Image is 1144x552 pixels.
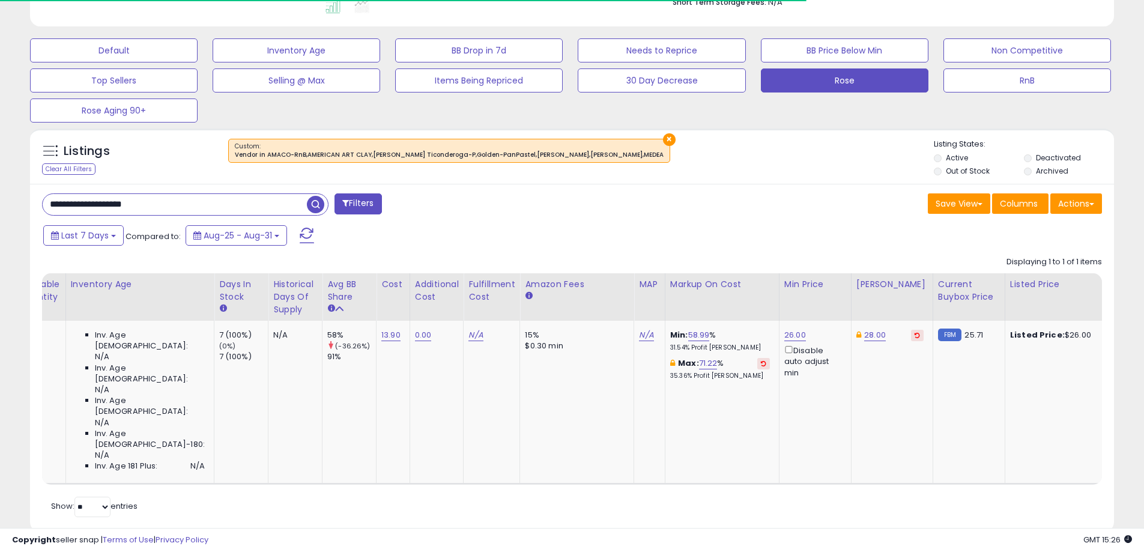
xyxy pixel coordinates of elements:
div: N/A [273,330,313,341]
span: 25.71 [964,329,983,341]
div: Listed Price [1010,278,1114,291]
span: N/A [95,450,109,461]
div: Inventory Age [71,278,209,291]
div: Current Buybox Price [938,278,1000,303]
button: Top Sellers [30,68,198,93]
button: × [663,133,676,146]
div: Days In Stock [219,278,263,303]
div: 15% [525,330,625,341]
button: Last 7 Days [43,225,124,246]
div: Avg BB Share [327,278,371,303]
label: Active [946,153,968,163]
button: RnB [943,68,1111,93]
div: $26.00 [1010,330,1110,341]
div: Historical Days Of Supply [273,278,317,316]
button: Aug-25 - Aug-31 [186,225,287,246]
button: Rose Aging 90+ [30,99,198,123]
button: Columns [992,193,1049,214]
span: Show: entries [51,500,138,512]
span: N/A [95,417,109,428]
span: Inv. Age 181 Plus: [95,461,158,472]
button: Rose [761,68,928,93]
div: % [670,358,770,380]
div: % [670,330,770,352]
div: Displaying 1 to 1 of 1 items [1006,256,1102,268]
b: Listed Price: [1010,329,1065,341]
button: Actions [1050,193,1102,214]
div: 91% [327,351,376,362]
p: Listing States: [934,139,1114,150]
div: Vendor in AMACO-RnB,AMERICAN ART CLAY,[PERSON_NAME] Ticonderoga-P,Golden-PanPastel,[PERSON_NAME],... [235,151,664,159]
div: Clear All Filters [42,163,95,175]
div: Disable auto adjust min [784,344,842,378]
button: Default [30,38,198,62]
span: Aug-25 - Aug-31 [204,229,272,241]
button: Save View [928,193,990,214]
button: Filters [334,193,381,214]
b: Max: [678,357,699,369]
span: Inv. Age [DEMOGRAPHIC_DATA]: [95,395,205,417]
strong: Copyright [12,534,56,545]
button: BB Drop in 7d [395,38,563,62]
span: Inv. Age [DEMOGRAPHIC_DATA]: [95,330,205,351]
div: Amazon Fees [525,278,629,291]
a: 13.90 [381,329,401,341]
a: N/A [639,329,653,341]
div: Cost [381,278,405,291]
button: BB Price Below Min [761,38,928,62]
a: 71.22 [699,357,718,369]
label: Deactivated [1036,153,1081,163]
small: FBM [938,329,961,341]
div: [PERSON_NAME] [856,278,928,291]
a: 58.99 [688,329,710,341]
b: Min: [670,329,688,341]
div: Markup on Cost [670,278,774,291]
span: Last 7 Days [61,229,109,241]
span: N/A [190,461,205,472]
small: Days In Stock. [219,303,226,314]
label: Archived [1036,166,1068,176]
h5: Listings [64,143,110,160]
div: MAP [639,278,659,291]
button: Inventory Age [213,38,380,62]
span: Custom: [235,142,664,160]
label: Out of Stock [946,166,990,176]
div: Fulfillment Cost [468,278,515,303]
div: 7 (100%) [219,330,268,341]
span: Compared to: [126,231,181,242]
small: (0%) [219,341,236,351]
span: Inv. Age [DEMOGRAPHIC_DATA]: [95,363,205,384]
button: 30 Day Decrease [578,68,745,93]
div: Min Price [784,278,846,291]
button: Items Being Repriced [395,68,563,93]
span: 2025-09-8 15:26 GMT [1083,534,1132,545]
p: 31.54% Profit [PERSON_NAME] [670,344,770,352]
small: Amazon Fees. [525,291,532,302]
div: seller snap | | [12,535,208,546]
button: Non Competitive [943,38,1111,62]
a: Privacy Policy [156,534,208,545]
div: 7 (100%) [219,351,268,362]
th: The percentage added to the cost of goods (COGS) that forms the calculator for Min & Max prices. [665,273,779,321]
span: Columns [1000,198,1038,210]
div: 58% [327,330,376,341]
div: Fulfillable Quantity [19,278,60,303]
a: 26.00 [784,329,806,341]
a: Terms of Use [103,534,154,545]
div: $0.30 min [525,341,625,351]
div: Additional Cost [415,278,459,303]
span: Inv. Age [DEMOGRAPHIC_DATA]-180: [95,428,205,450]
small: (-36.26%) [335,341,370,351]
span: N/A [95,384,109,395]
a: N/A [468,329,483,341]
a: 0.00 [415,329,432,341]
span: N/A [95,351,109,362]
p: 35.36% Profit [PERSON_NAME] [670,372,770,380]
button: Needs to Reprice [578,38,745,62]
button: Selling @ Max [213,68,380,93]
a: 28.00 [864,329,886,341]
small: Avg BB Share. [327,303,334,314]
